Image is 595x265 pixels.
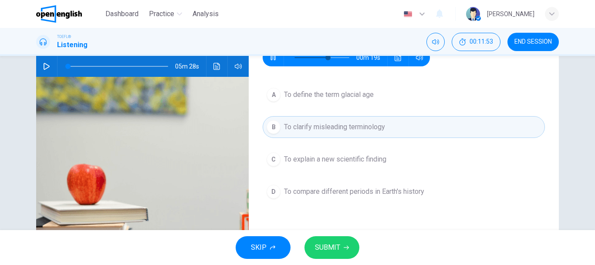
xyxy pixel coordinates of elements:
[284,89,374,100] span: To define the term glacial age
[267,120,281,134] div: B
[193,9,219,19] span: Analysis
[356,49,387,66] span: 00m 19s
[466,7,480,21] img: Profile picture
[149,9,174,19] span: Practice
[391,49,405,66] button: Click to see the audio transcription
[284,122,385,132] span: To clarify misleading terminology
[267,185,281,199] div: D
[514,38,552,45] span: END SESSION
[267,152,281,166] div: C
[263,148,545,170] button: CTo explain a new scientific finding
[102,6,142,22] button: Dashboard
[284,186,424,197] span: To compare different periods in Earth's history
[304,236,359,259] button: SUBMIT
[105,9,139,19] span: Dashboard
[452,33,500,51] div: Hide
[210,56,224,77] button: Click to see the audio transcription
[284,154,386,165] span: To explain a new scientific finding
[57,34,71,40] span: TOEFL®
[263,116,545,138] button: BTo clarify misleading terminology
[57,40,88,50] h1: Listening
[267,88,281,102] div: A
[263,181,545,203] button: DTo compare different periods in Earth's history
[236,236,291,259] button: SKIP
[263,84,545,106] button: ATo define the term glacial age
[487,9,534,19] div: [PERSON_NAME]
[189,6,222,22] button: Analysis
[426,33,445,51] div: Mute
[470,38,493,45] span: 00:11:53
[507,33,559,51] button: END SESSION
[36,5,102,23] a: OpenEnglish logo
[36,5,82,23] img: OpenEnglish logo
[145,6,186,22] button: Practice
[175,56,206,77] span: 05m 28s
[251,241,267,254] span: SKIP
[402,11,413,17] img: en
[452,33,500,51] button: 00:11:53
[315,241,340,254] span: SUBMIT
